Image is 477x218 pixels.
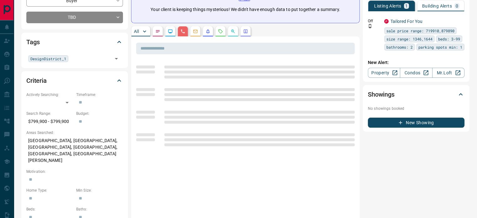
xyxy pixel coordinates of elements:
h2: Criteria [26,76,47,86]
a: Mr.Loft [432,68,464,78]
span: sale price range: 719910,879890 [386,28,454,34]
p: $799,900 - $799,900 [26,116,73,127]
h2: Showings [368,89,395,99]
svg: Push Notification Only [368,24,372,28]
svg: Opportunities [231,29,236,34]
p: Off [368,18,380,24]
p: Min Size: [76,188,123,193]
div: property.ca [384,19,389,24]
svg: Requests [218,29,223,34]
a: Property [368,68,400,78]
div: Criteria [26,73,123,88]
span: size range: 1346,1644 [386,36,432,42]
p: Home Type: [26,188,73,193]
svg: Lead Browsing Activity [168,29,173,34]
p: Building Alerts [422,4,452,8]
h2: Tags [26,37,40,47]
svg: Agent Actions [243,29,248,34]
p: Listing Alerts [374,4,401,8]
svg: Listing Alerts [205,29,210,34]
button: Open [112,54,121,63]
p: Baths: [76,206,123,212]
a: Tailored For You [390,19,422,24]
p: No showings booked [368,106,464,111]
p: Search Range: [26,111,73,116]
div: Showings [368,87,464,102]
span: beds: 3-99 [438,36,460,42]
p: 0 [456,4,458,8]
div: Tags [26,35,123,50]
button: New Showing [368,118,464,128]
span: bathrooms: 2 [386,44,413,50]
p: Timeframe: [76,92,123,98]
span: parking spots min: 1 [418,44,462,50]
p: Your client is keeping things mysterious! We didn't have enough data to put together a summary. [151,6,340,13]
p: [GEOGRAPHIC_DATA], [GEOGRAPHIC_DATA], [GEOGRAPHIC_DATA], [GEOGRAPHIC_DATA], [GEOGRAPHIC_DATA], [G... [26,136,123,166]
svg: Notes [155,29,160,34]
svg: Emails [193,29,198,34]
p: Areas Searched: [26,130,123,136]
p: 1 [405,4,408,8]
p: All [134,29,139,34]
p: Motivation: [26,169,123,174]
p: Beds: [26,206,73,212]
svg: Calls [180,29,185,34]
span: DesignDistrict_1 [30,56,66,62]
p: New Alert: [368,59,464,66]
div: TBD [26,12,123,23]
p: Actively Searching: [26,92,73,98]
p: Budget: [76,111,123,116]
a: Condos [400,68,432,78]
